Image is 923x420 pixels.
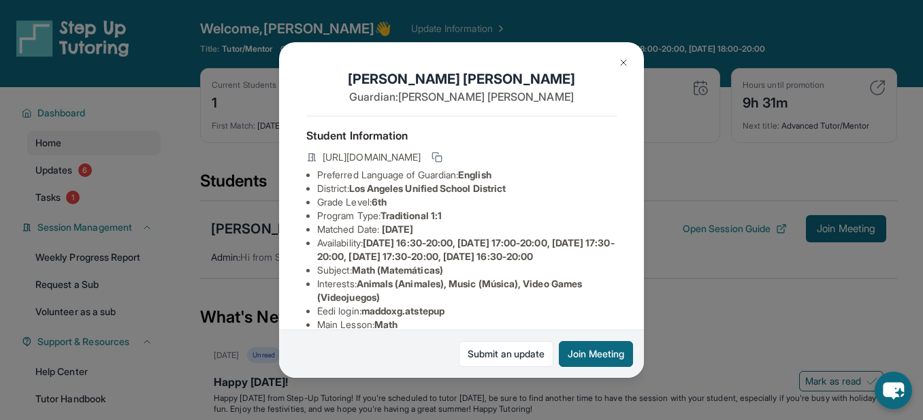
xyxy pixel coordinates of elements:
button: Copy link [429,149,445,165]
li: Availability: [317,236,617,263]
button: Join Meeting [559,341,633,367]
h4: Student Information [306,127,617,144]
h1: [PERSON_NAME] [PERSON_NAME] [306,69,617,88]
span: Animals (Animales), Music (Música), Video Games (Videojuegos) [317,278,582,303]
span: [DATE] [382,223,413,235]
button: chat-button [875,372,912,409]
li: Matched Date: [317,223,617,236]
span: [DATE] 16:30-20:00, [DATE] 17:00-20:00, [DATE] 17:30-20:00, [DATE] 17:30-20:00, [DATE] 16:30-20:00 [317,237,615,262]
li: District: [317,182,617,195]
span: Los Angeles Unified School District [349,182,506,194]
span: maddoxg.atstepup [361,305,444,317]
span: 6th [372,196,387,208]
li: Grade Level: [317,195,617,209]
span: [URL][DOMAIN_NAME] [323,150,421,164]
li: Program Type: [317,209,617,223]
span: Math [374,319,398,330]
li: Main Lesson : [317,318,617,332]
li: Interests : [317,277,617,304]
img: Close Icon [618,57,629,68]
span: Traditional 1:1 [380,210,442,221]
li: Subject : [317,263,617,277]
span: English [458,169,491,180]
span: Math (Matemáticas) [352,264,443,276]
li: Preferred Language of Guardian: [317,168,617,182]
li: Eedi login : [317,304,617,318]
a: Submit an update [459,341,553,367]
p: Guardian: [PERSON_NAME] [PERSON_NAME] [306,88,617,105]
